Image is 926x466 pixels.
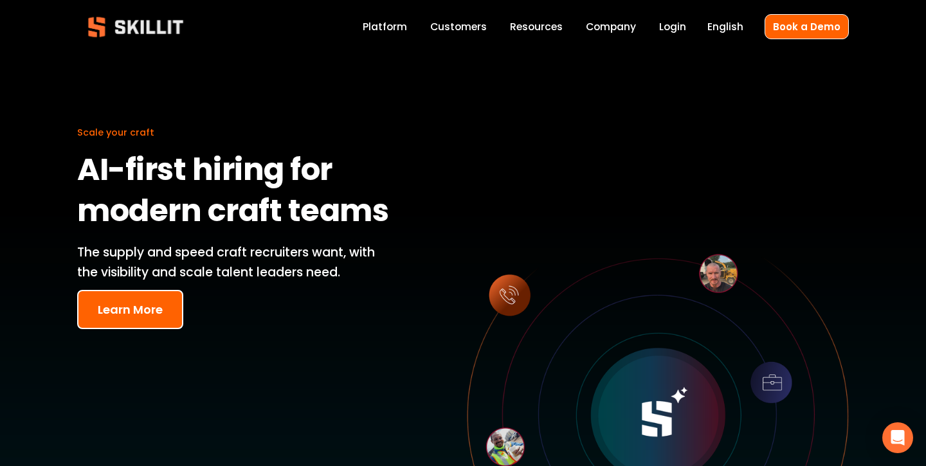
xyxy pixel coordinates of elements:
[765,14,849,39] a: Book a Demo
[659,18,686,35] a: Login
[882,422,913,453] div: Open Intercom Messenger
[510,19,563,34] span: Resources
[77,8,194,46] img: Skillit
[707,19,743,34] span: English
[510,18,563,35] a: folder dropdown
[430,18,487,35] a: Customers
[707,18,743,35] div: language picker
[77,126,154,139] span: Scale your craft
[77,243,395,282] p: The supply and speed craft recruiters want, with the visibility and scale talent leaders need.
[363,18,407,35] a: Platform
[77,290,183,329] button: Learn More
[586,18,636,35] a: Company
[77,146,388,240] strong: AI-first hiring for modern craft teams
